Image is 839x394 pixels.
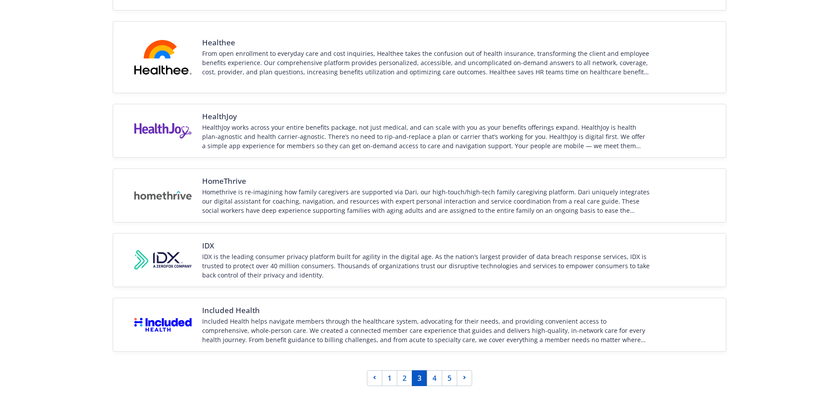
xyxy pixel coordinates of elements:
[427,370,442,386] a: Page 4
[202,187,650,215] div: Homethrive is re-imagining how family caregivers are supported via Dari, our high-touch/high-tech...
[202,37,650,48] span: Healthee
[202,252,650,280] div: IDX is the leading consumer privacy platform built for agility in the digital age. As the nation’...
[382,370,397,386] a: Page 1
[134,123,192,139] img: Vendor logo for HealthJoy
[202,317,650,344] div: Included Health helps navigate members through the healthcare system, advocating for their needs,...
[134,318,192,332] img: Vendor logo for Included Health
[367,370,382,386] a: Previous page
[134,191,192,200] img: Vendor logo for HomeThrive
[457,370,472,386] a: Next page
[412,370,427,386] a: Page 3 is your current page
[202,241,650,251] span: IDX
[202,111,650,122] span: HealthJoy
[202,176,650,186] span: HomeThrive
[397,370,412,386] a: Page 2
[442,370,457,386] a: Page 5
[134,29,192,86] img: Vendor logo for Healthee
[202,305,650,316] span: Included Health
[134,250,192,270] img: Vendor logo for IDX
[202,123,650,150] div: HealthJoy works across your entire benefits package, not just medical, and can scale with you as ...
[202,49,650,77] div: From open enrollment to everyday care and cost inquiries, Healthee takes the confusion out of hea...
